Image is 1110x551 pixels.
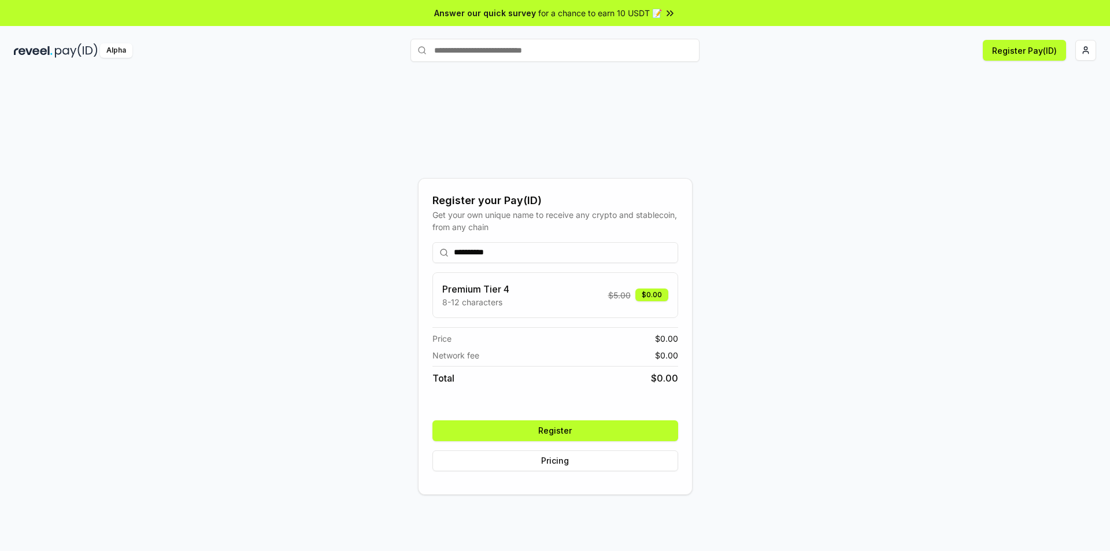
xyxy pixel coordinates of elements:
[442,296,509,308] p: 8-12 characters
[432,209,678,233] div: Get your own unique name to receive any crypto and stablecoin, from any chain
[432,349,479,361] span: Network fee
[538,7,662,19] span: for a chance to earn 10 USDT 📝
[434,7,536,19] span: Answer our quick survey
[655,332,678,345] span: $ 0.00
[55,43,98,58] img: pay_id
[432,332,452,345] span: Price
[14,43,53,58] img: reveel_dark
[100,43,132,58] div: Alpha
[442,282,509,296] h3: Premium Tier 4
[651,371,678,385] span: $ 0.00
[983,40,1066,61] button: Register Pay(ID)
[432,371,454,385] span: Total
[432,450,678,471] button: Pricing
[655,349,678,361] span: $ 0.00
[432,193,678,209] div: Register your Pay(ID)
[608,289,631,301] span: $ 5.00
[432,420,678,441] button: Register
[635,289,668,301] div: $0.00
